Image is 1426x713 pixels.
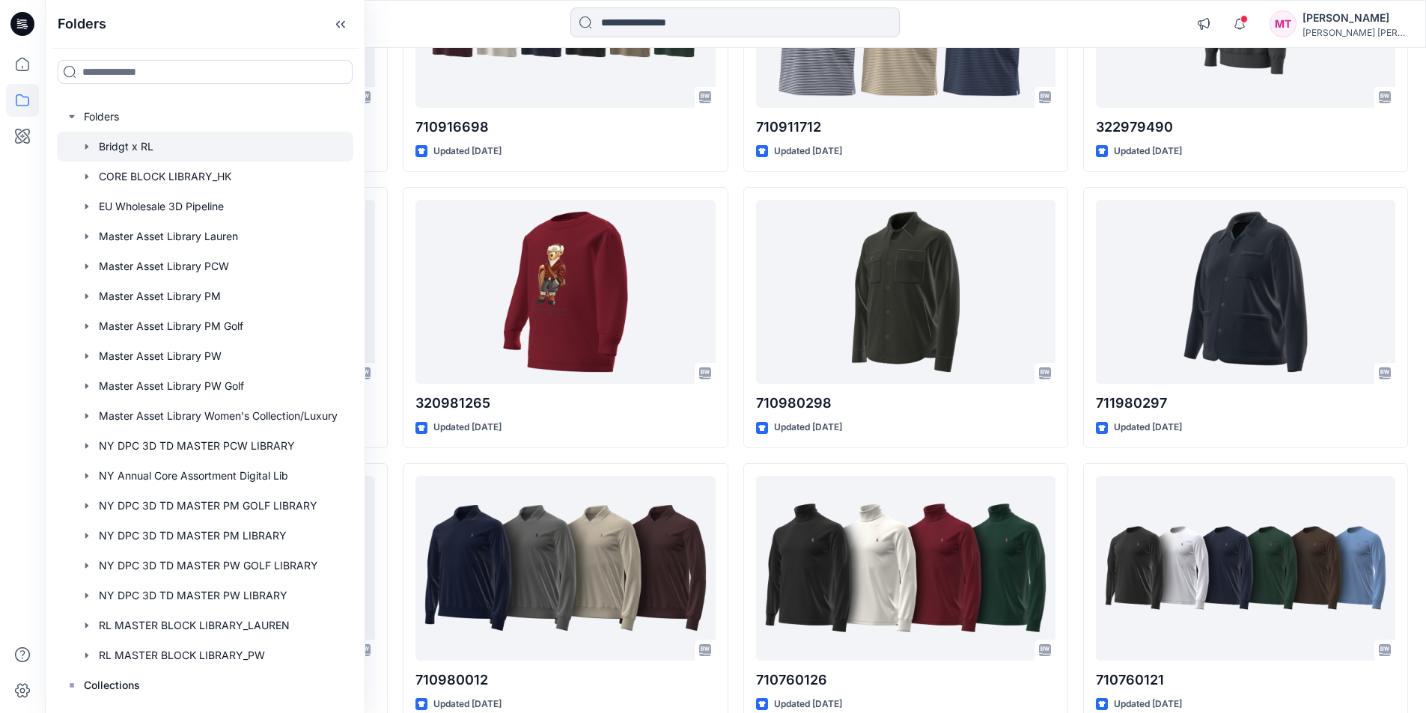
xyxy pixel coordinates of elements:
[415,393,715,414] p: 320981265
[1302,27,1407,38] div: [PERSON_NAME] [PERSON_NAME]
[774,144,842,159] p: Updated [DATE]
[1096,476,1395,661] a: 710760121
[433,144,502,159] p: Updated [DATE]
[774,420,842,435] p: Updated [DATE]
[1270,10,1296,37] div: MT
[415,200,715,385] a: 320981265
[756,393,1055,414] p: 710980298
[84,676,140,694] p: Collections
[415,476,715,661] a: 710980012
[1114,697,1182,712] p: Updated [DATE]
[433,420,502,435] p: Updated [DATE]
[756,670,1055,691] p: 710760126
[433,697,502,712] p: Updated [DATE]
[1096,393,1395,414] p: 711980297
[1096,670,1395,691] p: 710760121
[1114,144,1182,159] p: Updated [DATE]
[1096,117,1395,138] p: 322979490
[756,200,1055,385] a: 710980298
[415,117,715,138] p: 710916698
[1096,200,1395,385] a: 711980297
[1114,420,1182,435] p: Updated [DATE]
[756,117,1055,138] p: 710911712
[774,697,842,712] p: Updated [DATE]
[1302,9,1407,27] div: [PERSON_NAME]
[756,476,1055,661] a: 710760126
[415,670,715,691] p: 710980012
